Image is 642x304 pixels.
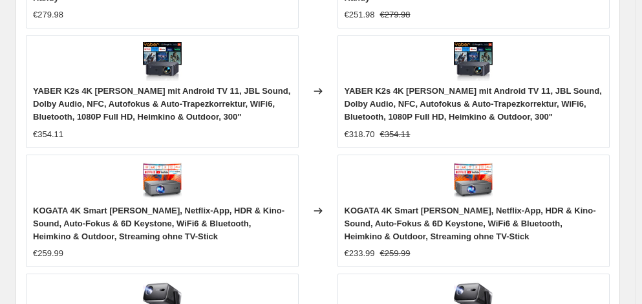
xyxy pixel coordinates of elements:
div: €259.99 [33,247,63,260]
span: YABER K2s 4K [PERSON_NAME] mit Android TV 11, JBL Sound, Dolby Audio, NFC, Autofokus & Auto-Trape... [345,86,602,122]
strike: €354.11 [380,128,411,141]
div: €354.11 [33,128,63,141]
img: 714dLRZRC3L_80x.jpg [454,42,493,81]
span: KOGATA 4K Smart [PERSON_NAME], Netflix-App, HDR & Kino-Sound, Auto-Fokus & 6D Keystone, WiFi6 & B... [345,206,596,241]
img: 714dLRZRC3L_80x.jpg [143,42,182,81]
div: €279.98 [33,8,63,21]
span: YABER K2s 4K [PERSON_NAME] mit Android TV 11, JBL Sound, Dolby Audio, NFC, Autofokus & Auto-Trape... [33,86,290,122]
strike: €279.98 [380,8,411,21]
div: €251.98 [345,8,375,21]
span: KOGATA 4K Smart [PERSON_NAME], Netflix-App, HDR & Kino-Sound, Auto-Fokus & 6D Keystone, WiFi6 & B... [33,206,284,241]
img: 81mmN8uWlLL_80x.jpg [143,162,182,201]
div: €318.70 [345,128,375,141]
strike: €259.99 [380,247,411,260]
div: €233.99 [345,247,375,260]
img: 81mmN8uWlLL_80x.jpg [454,162,493,201]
